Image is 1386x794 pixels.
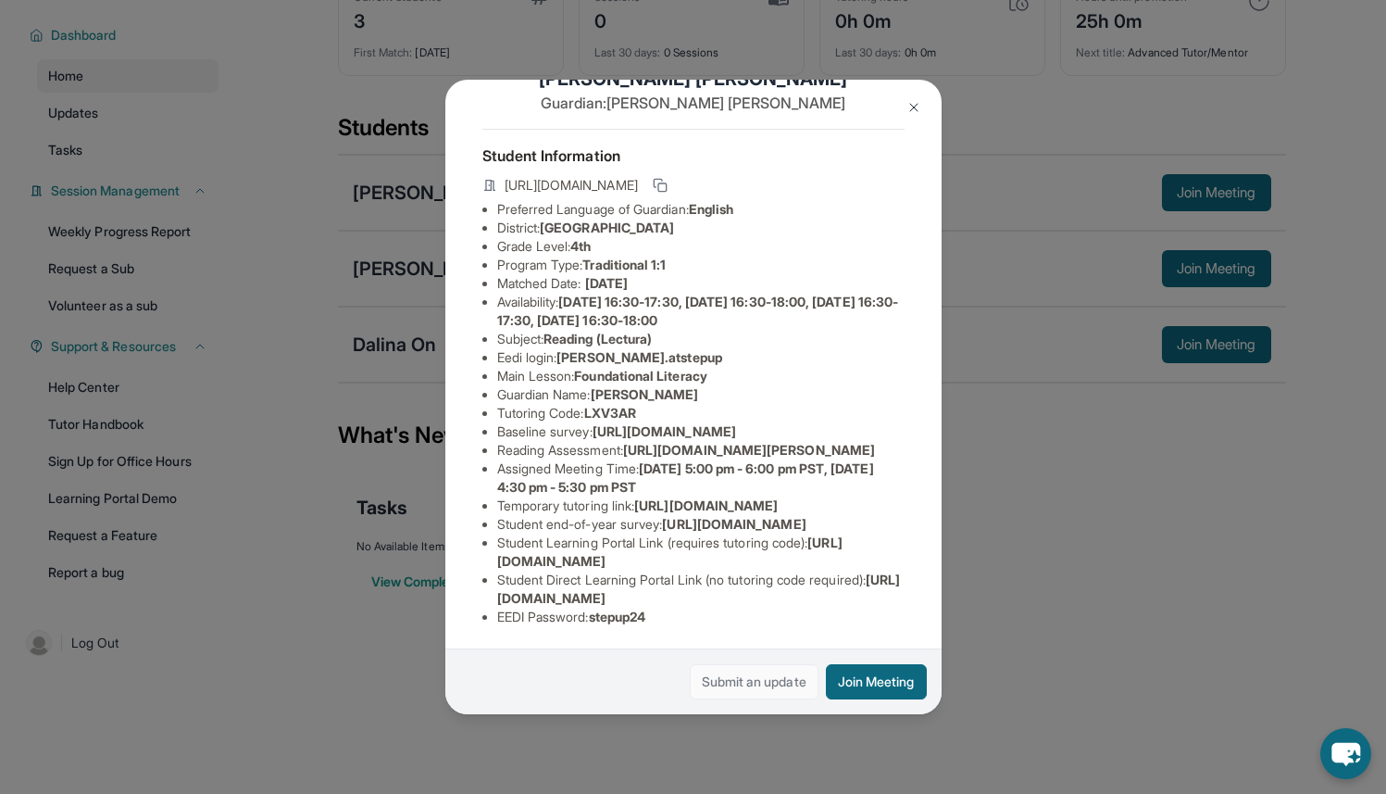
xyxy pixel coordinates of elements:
p: Guardian: [PERSON_NAME] [PERSON_NAME] [482,92,905,114]
li: Temporary tutoring link : [497,497,905,515]
li: Assigned Meeting Time : [497,460,905,497]
li: Program Type: [497,256,905,274]
button: Join Meeting [826,664,927,699]
li: Grade Level: [497,237,905,256]
li: Subject : [497,330,905,348]
span: [PERSON_NAME] [591,386,699,402]
span: [PERSON_NAME].atstepup [556,349,722,365]
span: [DATE] [585,275,628,291]
span: [URL][DOMAIN_NAME] [634,498,778,513]
li: Student end-of-year survey : [497,515,905,534]
img: Close Icon [906,100,921,115]
li: Baseline survey : [497,422,905,441]
a: Submit an update [690,664,818,699]
span: stepup24 [589,609,646,624]
li: Reading Assessment : [497,441,905,460]
span: Reading (Lectura) [543,331,652,347]
li: Student Direct Learning Portal Link (no tutoring code required) : [497,571,905,608]
li: Student Learning Portal Link (requires tutoring code) : [497,534,905,571]
span: [DATE] 5:00 pm - 6:00 pm PST, [DATE] 4:30 pm - 5:30 pm PST [497,460,874,495]
span: Traditional 1:1 [582,257,666,272]
li: Availability: [497,293,905,330]
h4: Student Information [482,145,905,167]
li: Preferred Language of Guardian: [497,200,905,219]
button: chat-button [1320,728,1371,779]
span: Foundational Literacy [574,368,706,384]
span: 4th [570,238,591,254]
span: English [689,201,734,217]
button: Copy link [649,174,671,196]
li: Eedi login : [497,348,905,367]
span: [URL][DOMAIN_NAME] [505,176,638,195]
span: [DATE] 16:30-17:30, [DATE] 16:30-18:00, [DATE] 16:30-17:30, [DATE] 16:30-18:00 [497,294,899,328]
li: Matched Date: [497,274,905,293]
li: Main Lesson : [497,367,905,385]
li: District: [497,219,905,237]
span: LXV3AR [584,405,636,421]
li: Guardian Name : [497,385,905,404]
li: Tutoring Code : [497,404,905,422]
span: [URL][DOMAIN_NAME][PERSON_NAME] [623,442,875,458]
li: EEDI Password : [497,608,905,626]
span: [GEOGRAPHIC_DATA] [540,220,674,235]
span: [URL][DOMAIN_NAME] [662,516,805,532]
span: [URL][DOMAIN_NAME] [593,423,736,439]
